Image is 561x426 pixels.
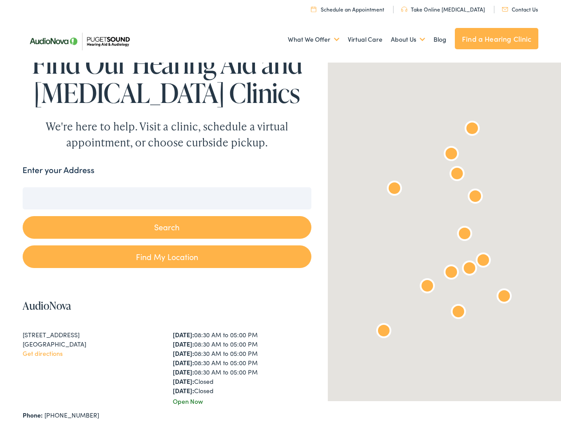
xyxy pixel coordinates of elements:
[23,339,161,349] div: [GEOGRAPHIC_DATA]
[173,330,194,339] strong: [DATE]:
[23,245,312,268] a: Find My Location
[173,349,194,358] strong: [DATE]:
[417,276,438,298] div: AudioNova
[473,251,494,272] div: AudioNova
[44,410,99,419] a: [PHONE_NUMBER]
[288,23,339,56] a: What We Offer
[23,49,312,107] h1: Find Our Hearing Aid and [MEDICAL_DATA] Clinics
[348,23,382,56] a: Virtual Care
[23,187,312,209] input: Enter your address or zip code
[465,187,486,208] div: AudioNova
[311,6,316,12] img: utility icon
[441,263,462,284] div: AudioNova
[441,144,462,166] div: AudioNova
[502,7,508,12] img: utility icon
[401,5,485,13] a: Take Online [MEDICAL_DATA]
[23,164,95,177] label: Enter your Address
[23,298,71,313] a: AudioNova
[173,367,194,376] strong: [DATE]:
[173,386,194,395] strong: [DATE]:
[446,164,468,185] div: AudioNova
[373,321,394,343] div: AudioNova
[25,118,309,150] div: We're here to help. Visit a clinic, schedule a virtual appointment, or choose curbside pickup.
[454,224,475,245] div: AudioNova
[462,119,483,140] div: Puget Sound Hearing Aid &#038; Audiology by AudioNova
[502,5,538,13] a: Contact Us
[311,5,384,13] a: Schedule an Appointment
[459,259,480,280] div: AudioNova
[23,349,63,358] a: Get directions
[23,410,43,419] strong: Phone:
[455,28,538,49] a: Find a Hearing Clinic
[173,397,311,406] div: Open Now
[23,330,161,339] div: [STREET_ADDRESS]
[384,179,405,200] div: AudioNova
[23,216,312,239] button: Search
[173,377,194,386] strong: [DATE]:
[173,339,194,348] strong: [DATE]:
[173,358,194,367] strong: [DATE]:
[401,7,407,12] img: utility icon
[448,302,469,323] div: AudioNova
[493,287,515,308] div: AudioNova
[391,23,425,56] a: About Us
[173,330,311,395] div: 08:30 AM to 05:00 PM 08:30 AM to 05:00 PM 08:30 AM to 05:00 PM 08:30 AM to 05:00 PM 08:30 AM to 0...
[434,23,446,56] a: Blog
